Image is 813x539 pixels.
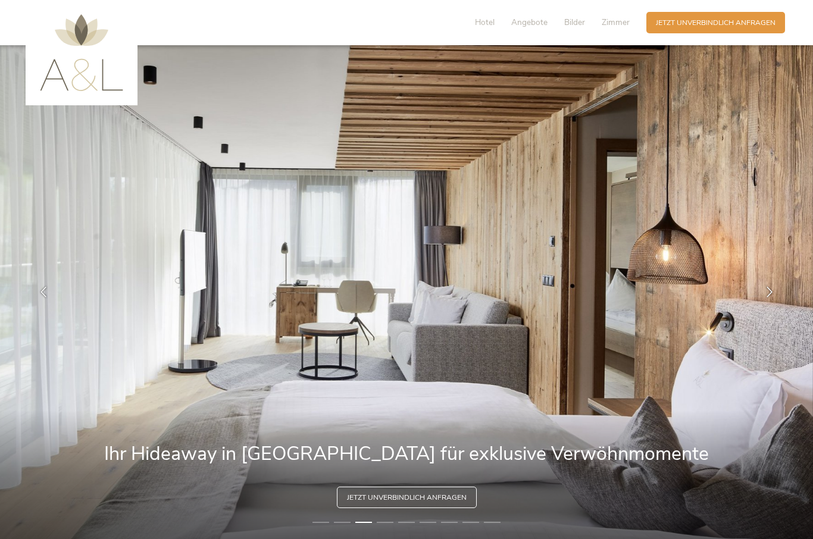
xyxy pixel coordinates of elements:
span: Angebote [511,17,548,28]
img: AMONTI & LUNARIS Wellnessresort [40,14,123,91]
span: Zimmer [602,17,630,28]
span: Hotel [475,17,495,28]
span: Jetzt unverbindlich anfragen [656,18,776,28]
span: Bilder [564,17,585,28]
span: Jetzt unverbindlich anfragen [347,493,467,503]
